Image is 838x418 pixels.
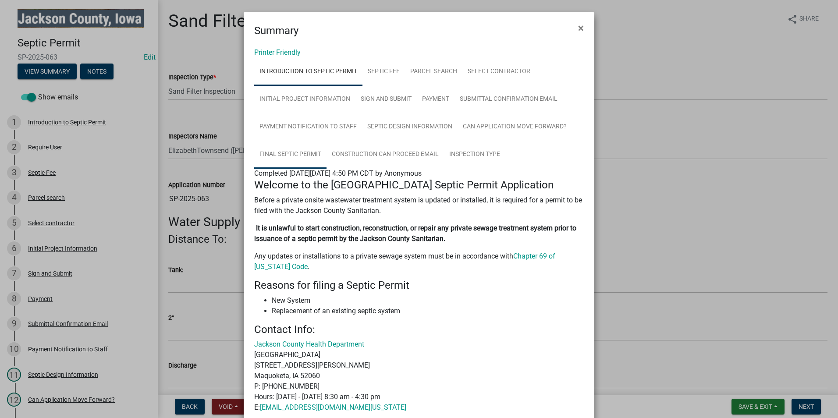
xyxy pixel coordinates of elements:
a: Final Septic Permit [254,141,327,169]
a: Submittal Confirmation Email [455,85,563,113]
a: [EMAIL_ADDRESS][DOMAIN_NAME][US_STATE] [260,403,406,411]
a: Printer Friendly [254,48,301,57]
a: Initial Project Information [254,85,355,113]
h4: Contact Info: [254,323,584,336]
a: Construction Can Proceed Email [327,141,444,169]
h4: Welcome to the [GEOGRAPHIC_DATA] Septic Permit Application [254,179,584,191]
a: Payment Notification to Staff [254,113,362,141]
a: Septic Design Information [362,113,458,141]
h4: Reasons for filing a Septic Permit [254,279,584,292]
li: New System [272,295,584,306]
strong: It is unlawful to start construction, reconstruction, or repair any private sewage treatment syst... [254,224,576,243]
a: Septic Fee [362,58,405,86]
p: Before a private onsite wastewater treatment system is updated or installed, it is required for a... [254,195,584,216]
a: Parcel search [405,58,462,86]
p: [GEOGRAPHIC_DATA] [STREET_ADDRESS][PERSON_NAME] Maquoketa, IA 52060 P: [PHONE_NUMBER] Hours: [DAT... [254,339,584,413]
a: Introduction to Septic Permit [254,58,362,86]
a: Can Application Move Forward? [458,113,572,141]
a: Chapter 69 of [US_STATE] Code [254,252,555,271]
a: Sign and Submit [355,85,417,113]
li: Replacement of an existing septic system [272,306,584,316]
span: Completed [DATE][DATE] 4:50 PM CDT by Anonymous [254,169,422,177]
a: Select contractor [462,58,536,86]
p: Any updates or installations to a private sewage system must be in accordance with . [254,251,584,272]
span: × [578,22,584,34]
button: Close [571,16,591,40]
h4: Summary [254,23,298,39]
a: Inspection Type [444,141,505,169]
a: Jackson County Health Department [254,340,364,348]
a: Payment [417,85,455,113]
